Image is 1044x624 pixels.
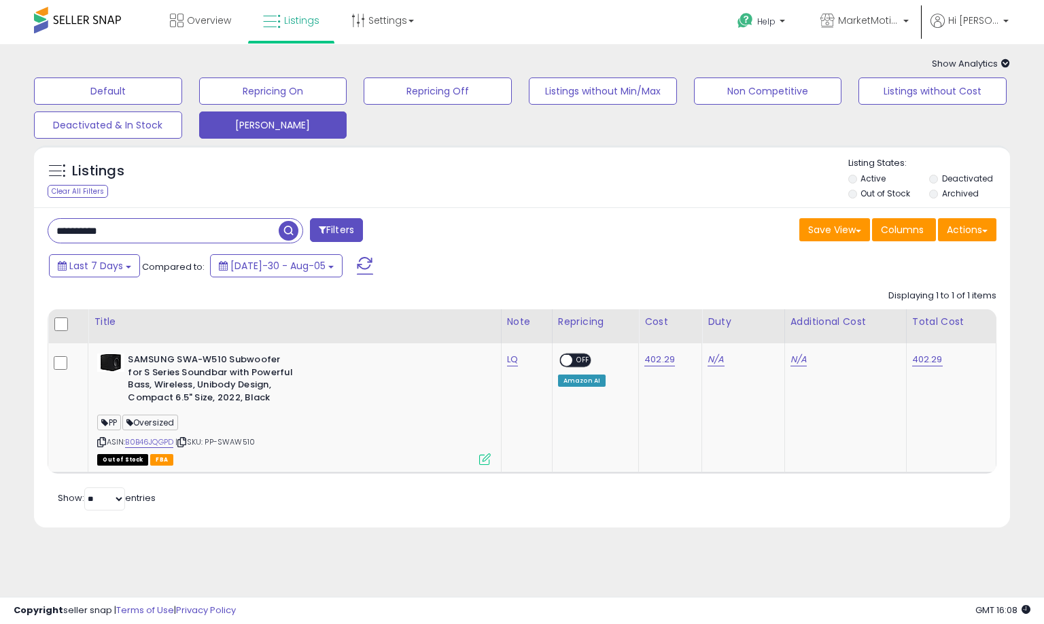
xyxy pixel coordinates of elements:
[872,218,936,241] button: Columns
[58,491,156,504] span: Show: entries
[888,290,996,302] div: Displaying 1 to 1 of 1 items
[72,162,124,181] h5: Listings
[507,353,518,366] a: LQ
[572,355,594,366] span: OFF
[930,14,1009,44] a: Hi [PERSON_NAME]
[230,259,326,273] span: [DATE]-30 - Aug-05
[199,111,347,139] button: [PERSON_NAME]
[48,185,108,198] div: Clear All Filters
[558,315,633,329] div: Repricing
[790,353,807,366] a: N/A
[644,315,696,329] div: Cost
[558,375,606,387] div: Amazon AI
[858,77,1007,105] button: Listings without Cost
[94,315,495,329] div: Title
[529,77,677,105] button: Listings without Min/Max
[906,309,996,343] th: CSV column name: cust_attr_3_Total Cost
[644,353,675,366] a: 402.29
[948,14,999,27] span: Hi [PERSON_NAME]
[210,254,343,277] button: [DATE]-30 - Aug-05
[708,353,724,366] a: N/A
[708,315,778,329] div: Duty
[932,57,1010,70] span: Show Analytics
[848,157,1011,170] p: Listing States:
[838,14,899,27] span: MarketMotions
[14,604,236,617] div: seller snap | |
[799,218,870,241] button: Save View
[975,604,1030,617] span: 2025-08-13 16:08 GMT
[97,454,148,466] span: All listings that are currently out of stock and unavailable for purchase on Amazon
[187,14,231,27] span: Overview
[881,223,924,237] span: Columns
[128,353,293,407] b: SAMSUNG SWA-W510 Subwoofer for S Series Soundbar with Powerful Bass, Wireless, Unibody Design, Co...
[34,111,182,139] button: Deactivated & In Stock
[97,353,124,372] img: 31A7zpN-eDL._SL40_.jpg
[150,454,173,466] span: FBA
[97,415,120,430] span: PP
[790,315,901,329] div: Additional Cost
[175,436,255,447] span: | SKU: PP-SWAW510
[694,77,842,105] button: Non Competitive
[507,315,546,329] div: Note
[69,259,123,273] span: Last 7 Days
[737,12,754,29] i: Get Help
[14,604,63,617] strong: Copyright
[702,309,784,343] th: CSV column name: cust_attr_1_Duty
[122,415,179,430] span: Oversized
[142,260,205,273] span: Compared to:
[97,353,490,464] div: ASIN:
[310,218,363,242] button: Filters
[912,353,943,366] a: 402.29
[727,2,799,44] a: Help
[49,254,140,277] button: Last 7 Days
[125,436,173,448] a: B0B46JQGPD
[116,604,174,617] a: Terms of Use
[757,16,776,27] span: Help
[176,604,236,617] a: Privacy Policy
[938,218,996,241] button: Actions
[284,14,319,27] span: Listings
[942,188,979,199] label: Archived
[199,77,347,105] button: Repricing On
[942,173,993,184] label: Deactivated
[912,315,990,329] div: Total Cost
[364,77,512,105] button: Repricing Off
[860,188,910,199] label: Out of Stock
[34,77,182,105] button: Default
[860,173,886,184] label: Active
